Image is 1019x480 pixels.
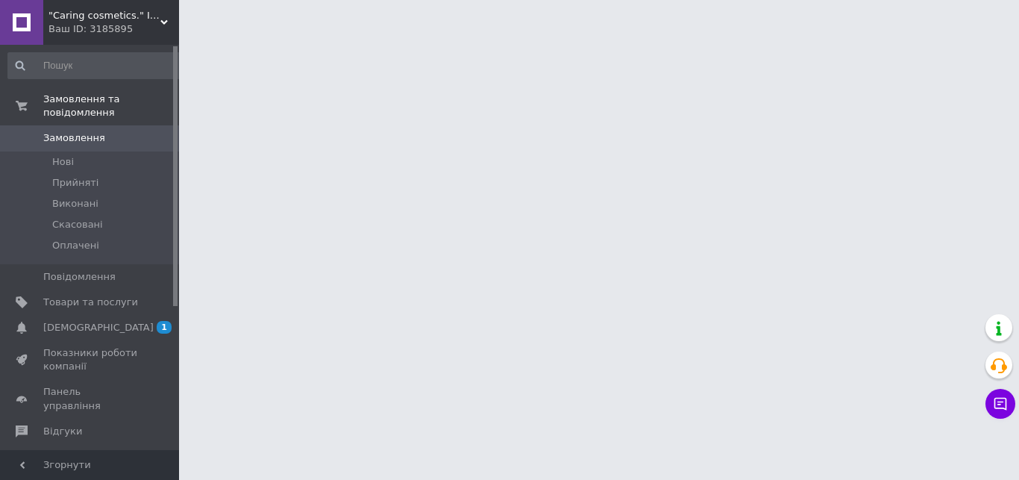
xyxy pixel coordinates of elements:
span: Виконані [52,197,98,211]
span: "Caring cosmetics." Інтернет-магазин брендової косметики. [48,9,160,22]
span: [DEMOGRAPHIC_DATA] [43,321,154,334]
span: Товари та послуги [43,296,138,309]
button: Чат з покупцем [985,389,1015,419]
span: Замовлення [43,131,105,145]
span: Скасовані [52,218,103,231]
span: 1 [157,321,172,334]
div: Ваш ID: 3185895 [48,22,179,36]
span: Прийняті [52,176,98,190]
span: Нові [52,155,74,169]
span: Панель управління [43,385,138,412]
input: Пошук [7,52,184,79]
span: Оплачені [52,239,99,252]
span: Замовлення та повідомлення [43,93,179,119]
span: Показники роботи компанії [43,346,138,373]
span: Повідомлення [43,270,116,284]
span: Відгуки [43,425,82,438]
